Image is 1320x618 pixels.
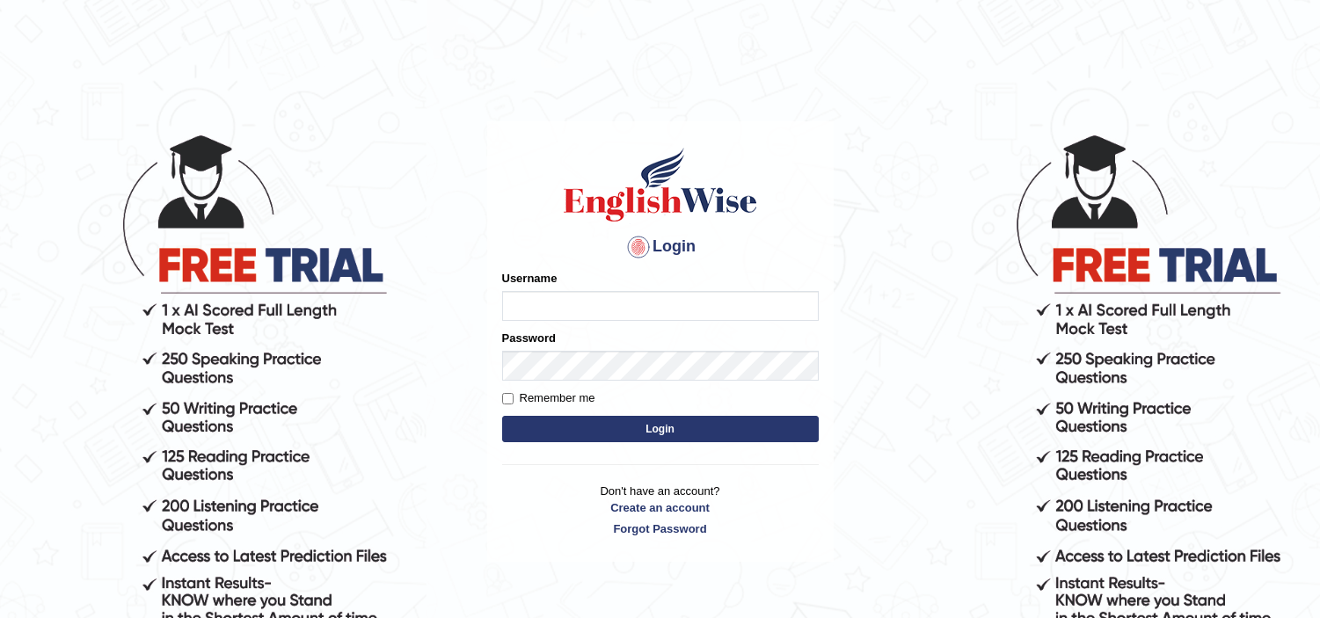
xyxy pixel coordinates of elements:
[502,483,819,537] p: Don't have an account?
[502,393,514,404] input: Remember me
[502,233,819,261] h4: Login
[502,499,819,516] a: Create an account
[502,330,556,346] label: Password
[502,270,558,287] label: Username
[502,416,819,442] button: Login
[502,520,819,537] a: Forgot Password
[502,389,595,407] label: Remember me
[560,145,761,224] img: Logo of English Wise sign in for intelligent practice with AI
